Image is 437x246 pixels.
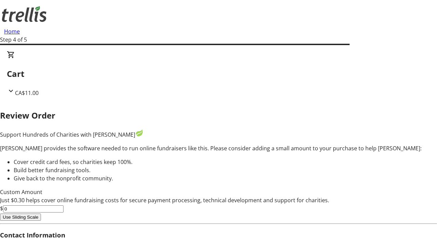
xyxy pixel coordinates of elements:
li: Cover credit card fees, so charities keep 100%. [14,158,437,166]
li: Give back to the nonprofit community. [14,174,437,182]
h2: Cart [7,68,430,80]
div: CartCA$11.00 [7,51,430,97]
li: Build better fundraising tools. [14,166,437,174]
span: CA$11.00 [15,89,39,97]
